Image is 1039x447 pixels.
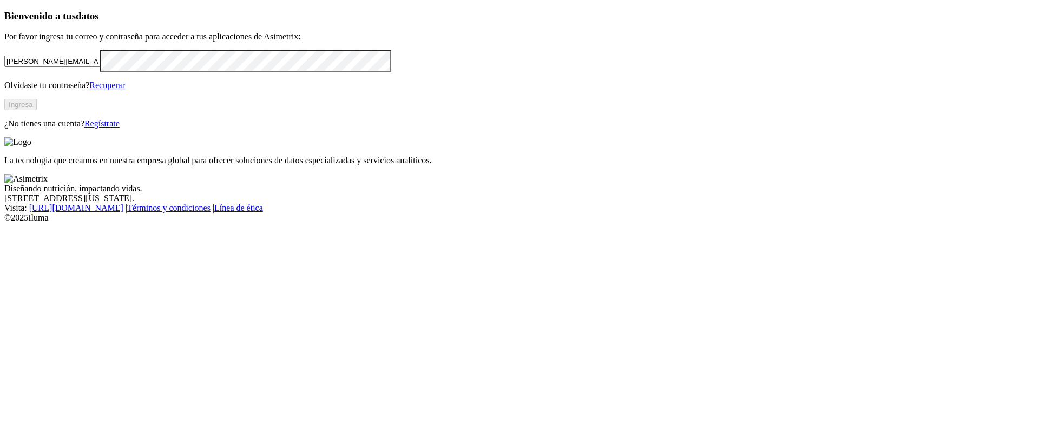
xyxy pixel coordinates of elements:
[127,203,211,212] a: Términos y condiciones
[4,213,1035,223] div: © 2025 Iluma
[84,119,120,128] a: Regístrate
[4,203,1035,213] div: Visita : | |
[89,81,125,90] a: Recuperar
[4,10,1035,22] h3: Bienvenido a tus
[4,99,37,110] button: Ingresa
[4,156,1035,165] p: La tecnología que creamos en nuestra empresa global para ofrecer soluciones de datos especializad...
[214,203,263,212] a: Línea de ética
[76,10,99,22] span: datos
[4,174,48,184] img: Asimetrix
[4,119,1035,129] p: ¿No tienes una cuenta?
[29,203,123,212] a: [URL][DOMAIN_NAME]
[4,56,100,67] input: Tu correo
[4,184,1035,194] div: Diseñando nutrición, impactando vidas.
[4,81,1035,90] p: Olvidaste tu contraseña?
[4,137,31,147] img: Logo
[4,32,1035,42] p: Por favor ingresa tu correo y contraseña para acceder a tus aplicaciones de Asimetrix:
[4,194,1035,203] div: [STREET_ADDRESS][US_STATE].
